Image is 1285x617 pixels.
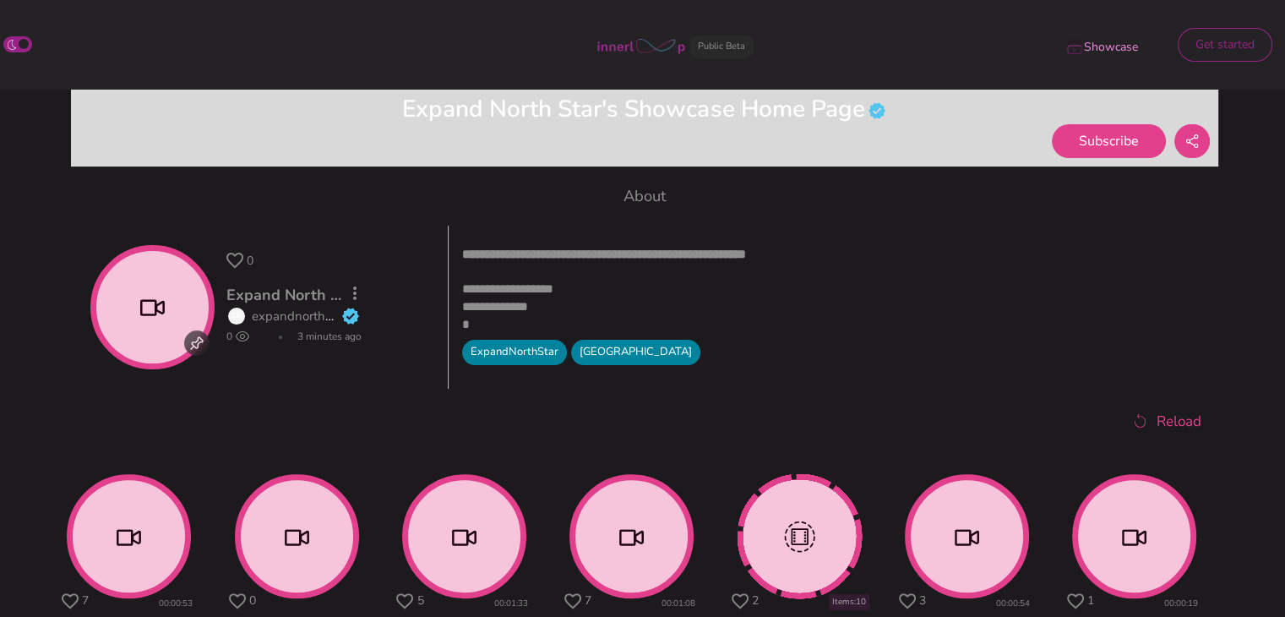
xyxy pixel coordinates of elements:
[252,308,462,325] a: expandnorthstar's Innerloop Account
[228,308,245,325] div: EA
[868,101,886,120] img: verified
[226,285,453,305] a: Expand North Star 2025 Teaser
[1066,37,1083,54] img: showcase icon
[1157,411,1201,433] span: Reload
[752,592,759,609] span: 2
[919,592,926,609] span: 3
[1079,132,1139,150] span: Subscribe
[71,187,1218,205] h4: About
[226,329,249,344] span: 0
[1084,39,1138,57] p: Showcase
[585,592,591,609] span: 7
[462,340,567,365] span: ExpandNorthStar
[1087,592,1094,609] span: 1
[341,307,360,325] img: verified
[571,340,700,365] span: [GEOGRAPHIC_DATA]
[249,592,256,609] span: 0
[417,592,423,609] span: 5
[1178,28,1272,62] button: Get started
[402,96,886,133] h1: Expand North Star's Showcase Home Page
[247,253,253,269] span: 0
[1113,402,1218,440] button: Reload
[297,329,362,344] span: 3 minutes ago
[82,592,89,609] span: 7
[1052,124,1166,158] button: Subscribe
